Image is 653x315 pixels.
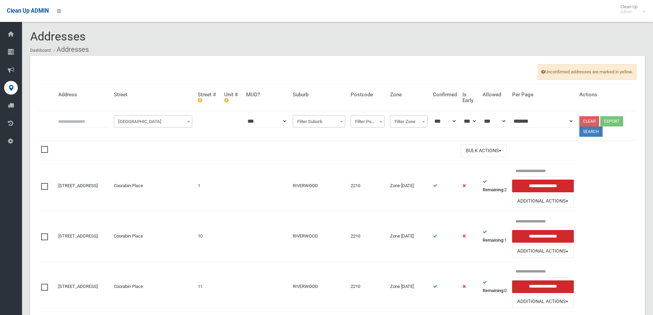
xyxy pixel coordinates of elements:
[480,161,509,211] td: 2
[294,117,343,126] span: Filter Suburb
[293,92,345,98] h4: Suburb
[290,261,348,312] td: RIVERWOOD
[579,116,599,126] a: Clear
[195,211,221,262] td: 10
[462,92,477,103] h4: Is Early
[348,161,387,211] td: 2210
[480,211,509,262] td: 1
[58,92,108,98] h4: Address
[293,115,345,128] span: Filter Suburb
[114,115,192,128] span: Filter Street
[392,117,426,126] span: Filter Zone
[387,161,430,211] td: Zone [DATE]
[537,64,637,80] span: Unconfirmed addresses are marked in yellow.
[348,261,387,312] td: 2210
[198,92,219,103] h4: Street #
[114,92,192,98] h4: Street
[30,29,86,43] span: Addresses
[483,92,507,98] h4: Allowed
[52,43,89,56] li: Addresses
[246,92,287,98] h4: MUD?
[116,117,191,126] span: Filter Street
[390,92,427,98] h4: Zone
[111,261,195,312] td: Coorabin Place
[58,183,98,188] a: [STREET_ADDRESS]
[111,211,195,262] td: Coorabin Place
[290,161,348,211] td: RIVERWOOD
[224,92,241,103] h4: Unit #
[600,116,623,126] button: Export
[512,92,574,98] h4: Per Page
[579,126,603,137] button: Search
[351,115,385,128] span: Filter Postcode
[483,288,504,293] strong: Remaining:
[617,4,644,14] span: Clean Up
[387,261,430,312] td: Zone [DATE]
[387,211,430,262] td: Zone [DATE]
[195,261,221,312] td: 11
[111,161,195,211] td: Coorabin Place
[461,144,507,157] button: Bulk Actions
[58,284,98,289] a: [STREET_ADDRESS]
[58,233,98,239] a: [STREET_ADDRESS]
[348,211,387,262] td: 2210
[512,195,574,207] button: Additional Actions
[195,161,221,211] td: 1
[7,8,49,14] span: Clean Up ADMIN
[579,92,634,98] h4: Actions
[620,9,638,14] small: Admin
[290,211,348,262] td: RIVERWOOD
[512,295,574,308] button: Additional Actions
[483,187,504,192] strong: Remaining:
[483,238,504,243] strong: Remaining:
[352,117,383,126] span: Filter Postcode
[433,92,457,98] h4: Confirmed
[390,115,427,128] span: Filter Zone
[30,48,51,53] a: Dashboard
[351,92,385,98] h4: Postcode
[480,261,509,312] td: 0
[512,245,574,258] button: Additional Actions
